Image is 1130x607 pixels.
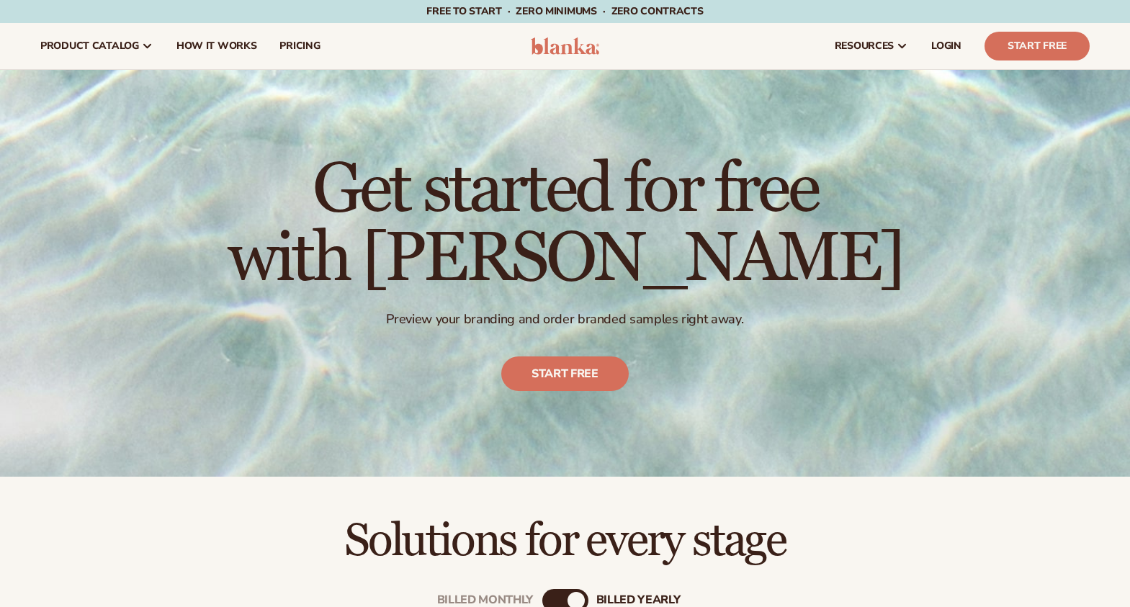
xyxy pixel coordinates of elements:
[228,156,902,294] h1: Get started for free with [PERSON_NAME]
[596,593,681,607] div: billed Yearly
[823,23,920,69] a: resources
[268,23,331,69] a: pricing
[931,40,961,52] span: LOGIN
[426,4,703,18] span: Free to start · ZERO minimums · ZERO contracts
[165,23,269,69] a: How It Works
[228,311,902,328] p: Preview your branding and order branded samples right away.
[40,517,1090,565] h2: Solutions for every stage
[176,40,257,52] span: How It Works
[437,593,534,607] div: Billed Monthly
[531,37,599,55] img: logo
[985,32,1090,60] a: Start Free
[920,23,973,69] a: LOGIN
[501,356,629,391] a: Start free
[279,40,320,52] span: pricing
[29,23,165,69] a: product catalog
[835,40,894,52] span: resources
[40,40,139,52] span: product catalog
